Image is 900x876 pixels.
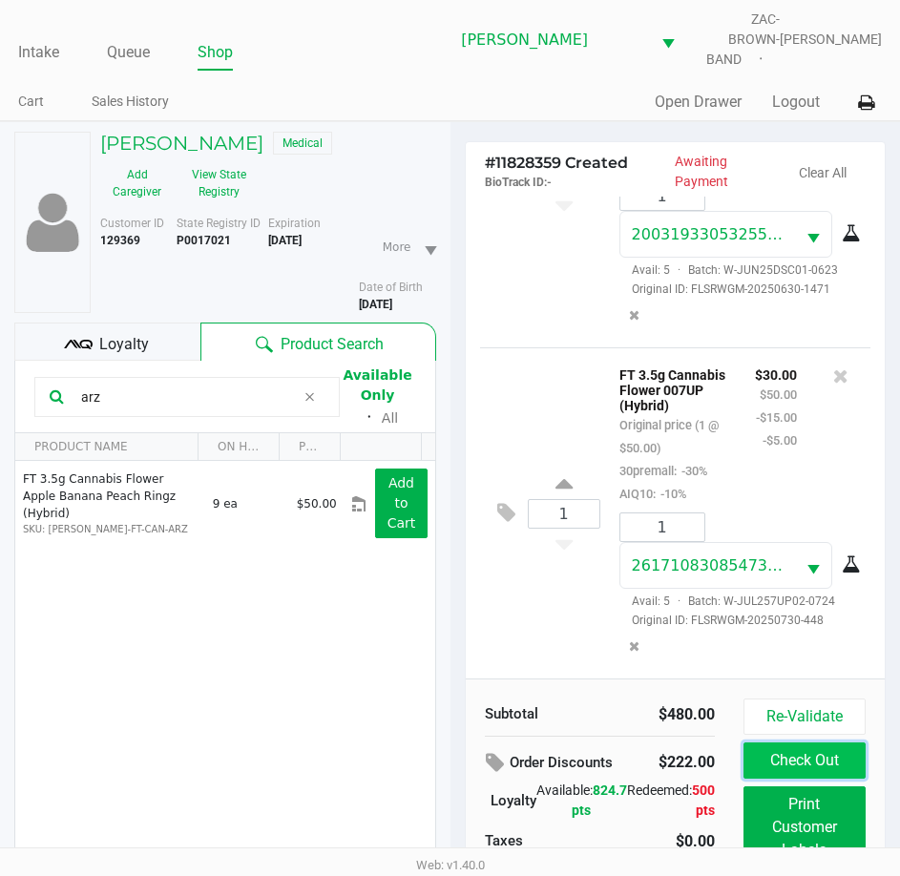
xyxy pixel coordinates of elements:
a: Intake [18,39,59,66]
div: Available: [536,781,627,821]
span: -10% [656,487,686,501]
div: Subtotal [485,703,586,725]
button: Remove the package from the orderLine [621,298,647,333]
b: [DATE] [359,298,392,311]
a: Shop [198,39,233,66]
td: 9 ea [204,461,288,546]
span: [PERSON_NAME] [780,30,882,50]
p: Awaiting Payment [675,152,780,192]
button: Select [650,17,686,62]
button: Open Drawer [655,91,742,114]
p: $30.00 [755,363,797,383]
span: 500 pts [692,782,715,818]
span: · [670,263,688,277]
span: Loyalty [99,333,149,356]
button: Select [795,212,831,257]
button: All [382,408,398,428]
b: [DATE] [268,234,302,247]
button: Remove the package from the orderLine [621,629,647,664]
span: 2003193305325509 [632,225,787,243]
p: SKU: [PERSON_NAME]-FT-CAN-ARZ [23,522,197,536]
span: Date of Birth [359,281,423,294]
button: Clear All [799,163,847,183]
b: 129369 [100,234,140,247]
a: Sales History [92,90,169,114]
span: # [485,154,495,172]
span: Avail: 5 Batch: W-JUL257UP02-0724 [619,594,835,608]
a: Queue [107,39,150,66]
span: - [547,176,552,189]
small: -$5.00 [763,433,797,448]
button: Logout [772,91,820,114]
span: Web: v1.40.0 [416,858,485,872]
td: FT 3.5g Cannabis Flower Apple Banana Peach Ringz (Hybrid) [15,461,204,546]
span: BioTrack ID: [485,176,547,189]
span: 11828359 Created [485,154,628,172]
app-button-loader: Add to Cart [387,475,416,531]
button: Select [795,543,831,588]
span: Original ID: FLSRWGM-20250730-448 [619,612,856,629]
div: Loyalty [485,790,536,812]
button: View State Registry [174,159,254,207]
span: -30% [677,464,707,478]
div: $0.00 [614,830,715,853]
span: $50.00 [297,497,337,511]
span: 2617108308547362 [632,556,787,574]
b: P0017021 [177,234,231,247]
span: Product Search [281,333,384,356]
button: Check Out [743,742,866,779]
span: Medical [273,132,332,155]
li: More [375,222,443,271]
span: Expiration [268,217,321,230]
button: Print Customer Labels [743,786,866,868]
div: $222.00 [657,746,714,779]
th: PRICE [279,433,340,461]
span: State Registry ID [177,217,261,230]
span: More [383,239,411,256]
span: [PERSON_NAME] [461,29,638,52]
small: AIQ10: [619,487,686,501]
a: Cart [18,90,44,114]
span: ᛫ [357,408,382,427]
div: Taxes [485,830,586,852]
span: 824.7 pts [572,782,627,818]
h5: [PERSON_NAME] [100,132,263,155]
p: FT 3.5g Cannabis Flower 007UP (Hybrid) [619,363,726,413]
small: $50.00 [760,387,797,402]
span: ZAC-BROWN-BAND [706,10,780,70]
small: Original price (1 @ $50.00) [619,418,719,455]
div: Redeemed: [627,781,715,821]
div: $480.00 [614,703,715,726]
span: · [670,594,688,608]
th: ON HAND [198,433,279,461]
input: Scan or Search Products to Begin [73,383,296,411]
span: Avail: 5 Batch: W-JUN25DSC01-0623 [619,263,838,277]
span: Original ID: FLSRWGM-20250630-1471 [619,281,856,298]
button: Add to Cart [375,469,427,538]
button: Re-Validate [743,699,866,735]
small: 30premall: [619,464,707,478]
span: Customer ID [100,217,164,230]
th: PRODUCT NAME [15,433,198,461]
small: -$15.00 [756,410,797,425]
button: Add Caregiver [100,159,174,207]
div: Order Discounts [485,746,629,781]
